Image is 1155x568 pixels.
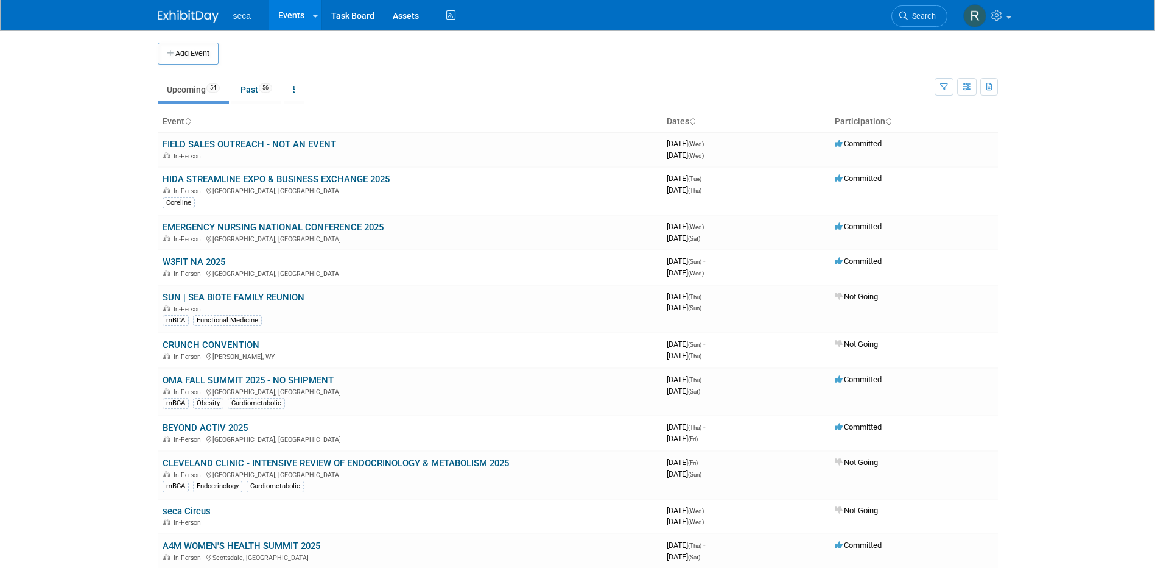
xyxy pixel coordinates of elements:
span: [DATE] [667,375,705,384]
span: In-Person [174,554,205,562]
span: [DATE] [667,506,707,515]
span: (Wed) [688,508,704,514]
span: In-Person [174,388,205,396]
img: In-Person Event [163,554,170,560]
span: [DATE] [667,386,700,396]
span: [DATE] [667,174,705,183]
div: Obesity [193,398,223,409]
span: (Sun) [688,258,701,265]
div: [GEOGRAPHIC_DATA], [GEOGRAPHIC_DATA] [163,386,657,396]
span: [DATE] [667,151,704,160]
span: (Wed) [688,519,704,525]
span: Committed [835,174,882,183]
div: Endocrinology [193,481,242,492]
span: (Fri) [688,436,698,442]
a: seca Circus [163,506,211,517]
div: [GEOGRAPHIC_DATA], [GEOGRAPHIC_DATA] [163,185,657,195]
span: [DATE] [667,233,700,243]
img: In-Person Event [163,235,170,241]
span: [DATE] [667,541,705,550]
span: 56 [259,83,272,93]
span: (Sat) [688,388,700,395]
span: seca [233,11,251,21]
span: In-Person [174,187,205,195]
span: Committed [835,375,882,384]
th: Event [158,112,662,132]
a: Search [891,5,947,27]
div: [GEOGRAPHIC_DATA], [GEOGRAPHIC_DATA] [163,434,657,444]
span: In-Person [174,353,205,361]
span: [DATE] [667,222,707,231]
span: [DATE] [667,139,707,148]
span: In-Person [174,152,205,160]
span: [DATE] [667,517,704,526]
button: Add Event [158,43,219,65]
span: - [703,375,705,384]
span: Committed [835,222,882,231]
a: CLEVELAND CLINIC - INTENSIVE REVIEW OF ENDOCRINOLOGY & METABOLISM 2025 [163,458,509,469]
span: Not Going [835,339,878,349]
span: In-Person [174,235,205,243]
span: [DATE] [667,268,704,277]
span: (Thu) [688,294,701,300]
span: [DATE] [667,292,705,301]
span: (Wed) [688,224,704,230]
img: In-Person Event [163,388,170,394]
a: A4M WOMEN'S HEALTH SUMMIT 2025 [163,541,320,552]
span: - [706,139,707,148]
span: In-Person [174,471,205,479]
a: BEYOND ACTIV 2025 [163,422,248,433]
span: [DATE] [667,185,701,194]
span: [DATE] [667,458,701,467]
span: Committed [835,541,882,550]
a: W3FIT NA 2025 [163,257,225,268]
span: In-Person [174,270,205,278]
span: [DATE] [667,303,701,312]
span: [DATE] [667,351,701,360]
span: - [700,458,701,467]
span: (Sun) [688,305,701,311]
a: EMERGENCY NURSING NATIONAL CONFERENCE 2025 [163,222,384,233]
img: In-Person Event [163,436,170,442]
img: Rachel Jordan [963,4,986,27]
span: (Sat) [688,554,700,561]
img: In-Person Event [163,353,170,359]
img: In-Person Event [163,187,170,193]
img: In-Person Event [163,270,170,276]
span: - [703,257,705,266]
a: SUN | SEA BIOTE FAMILY REUNION [163,292,304,303]
div: Cardiometabolic [247,481,304,492]
span: (Fri) [688,460,698,466]
div: [PERSON_NAME], WY [163,351,657,361]
div: mBCA [163,315,189,326]
div: Cardiometabolic [228,398,285,409]
div: mBCA [163,481,189,492]
span: (Thu) [688,187,701,194]
span: (Thu) [688,424,701,431]
span: - [703,541,705,550]
span: [DATE] [667,422,705,431]
div: Scottsdale, [GEOGRAPHIC_DATA] [163,552,657,562]
span: 54 [206,83,220,93]
span: [DATE] [667,434,698,443]
img: In-Person Event [163,305,170,311]
a: Sort by Event Name [184,116,191,126]
div: [GEOGRAPHIC_DATA], [GEOGRAPHIC_DATA] [163,233,657,243]
span: - [703,292,705,301]
span: Committed [835,139,882,148]
a: FIELD SALES OUTREACH - NOT AN EVENT [163,139,336,150]
span: In-Person [174,519,205,527]
a: Past56 [231,78,281,101]
img: In-Person Event [163,152,170,158]
span: (Wed) [688,141,704,147]
span: Search [908,12,936,21]
img: In-Person Event [163,519,170,525]
div: Functional Medicine [193,315,262,326]
span: [DATE] [667,257,705,266]
span: - [703,422,705,431]
a: Sort by Start Date [689,116,695,126]
span: (Thu) [688,377,701,383]
span: [DATE] [667,552,700,561]
span: (Sat) [688,235,700,242]
th: Participation [830,112,998,132]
